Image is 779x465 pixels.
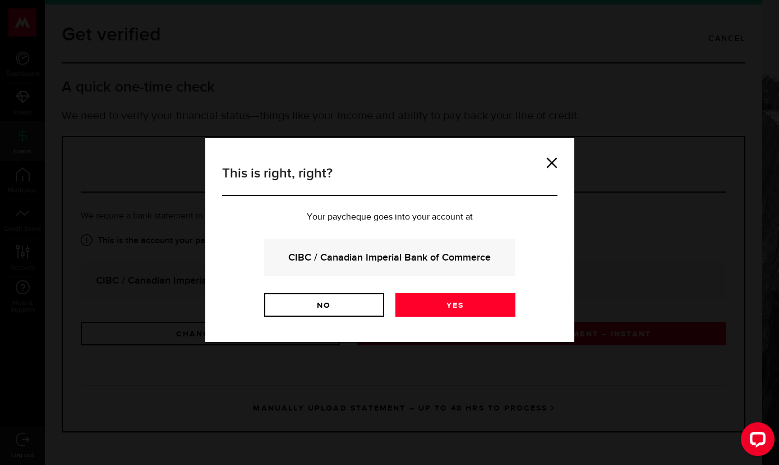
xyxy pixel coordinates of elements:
[395,293,515,317] a: Yes
[264,293,384,317] a: No
[222,213,557,222] p: Your paycheque goes into your account at
[279,250,500,265] strong: CIBC / Canadian Imperial Bank of Commerce
[222,163,557,196] h3: This is right, right?
[732,418,779,465] iframe: LiveChat chat widget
